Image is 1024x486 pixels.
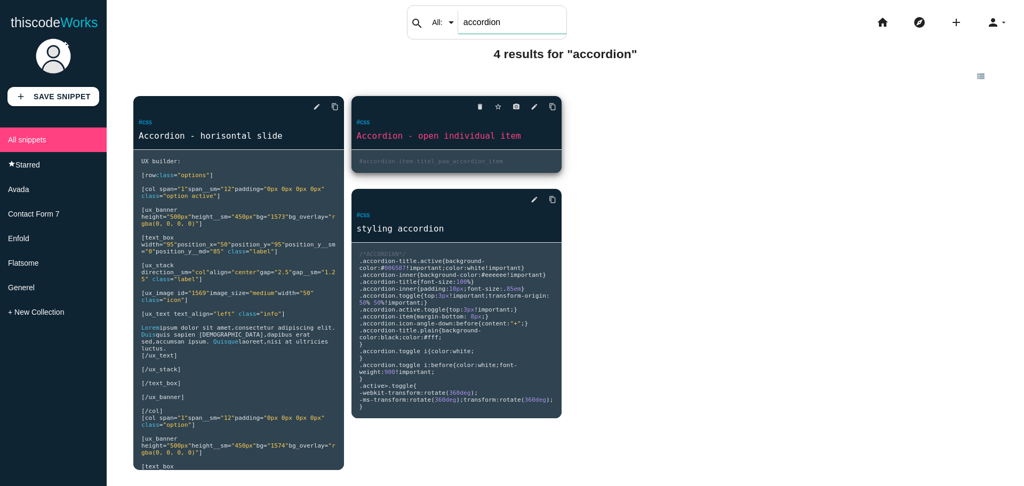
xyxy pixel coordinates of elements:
[388,299,420,306] span: important
[249,248,274,255] span: "label"
[163,241,177,248] span: "95"
[442,327,478,334] span: background
[359,285,363,292] span: .
[141,158,177,165] span: UX builder
[267,241,271,248] span: =
[395,278,399,285] span: -
[271,241,285,248] span: "95"
[133,130,344,142] a: Accordion - horisontal slide
[228,269,231,276] span: =
[385,265,406,272] span: 006587
[278,290,296,297] span: width
[485,265,489,272] span: !
[177,172,210,179] span: "options"
[521,265,525,272] span: }
[373,299,380,306] span: 50
[435,278,438,285] span: -
[191,213,227,220] span: height__sm
[406,265,410,272] span: !
[521,292,525,299] span: -
[174,276,199,283] span: "label"
[245,248,249,255] span: =
[540,190,556,209] a: Copy to Clipboard
[210,269,228,276] span: align
[34,92,91,101] b: Save Snippet
[141,234,145,241] span: [
[420,334,427,341] span: :#
[213,310,235,317] span: "left"
[435,320,438,327] span: -
[999,5,1008,39] i: arrow_drop_down
[377,334,381,341] span: :
[420,327,438,334] span: plain
[420,278,435,285] span: font
[507,272,510,278] span: !
[213,338,238,345] span: Quisque
[399,313,413,320] span: item
[458,11,566,34] input: Search my snippets
[468,97,484,116] a: delete
[217,186,221,193] span: =
[163,193,217,200] span: "option active"
[417,285,420,292] span: {
[438,334,442,341] span: ;
[359,313,363,320] span: .
[210,248,224,255] span: "85"
[445,285,449,292] span: :
[210,172,213,179] span: ]
[363,285,395,292] span: accordion
[249,290,278,297] span: "medium"
[510,272,543,278] span: important
[395,272,399,278] span: -
[456,278,467,285] span: 100
[213,241,217,248] span: =
[199,276,203,283] span: ]
[231,213,256,220] span: "450px"
[478,272,485,278] span: :#
[399,334,403,341] span: ;
[359,334,378,341] span: color
[139,118,152,126] a: #css
[141,262,188,276] span: ux_stack direction__sm
[399,306,420,313] span: active
[504,97,520,116] a: photo_camera
[296,290,300,297] span: =
[156,172,174,179] span: class
[449,285,463,292] span: 10px
[217,193,220,200] span: ]
[499,285,506,292] span: :.
[395,313,399,320] span: -
[170,276,174,283] span: =
[482,313,489,320] span: ;}
[323,97,339,116] a: Copy to Clipboard
[546,292,550,299] span: :
[228,213,231,220] span: =
[145,172,156,179] span: row
[159,297,163,304] span: =
[463,265,467,272] span: :
[399,292,420,299] span: toggle
[199,220,203,227] span: ]
[395,258,399,265] span: -
[263,338,267,345] span: ,
[152,276,170,283] span: class
[395,320,399,327] span: .
[231,241,267,248] span: position_y
[274,269,292,276] span: "2.5"
[363,313,395,320] span: accordion
[489,265,521,272] span: important
[411,6,423,41] i: search
[456,320,477,327] span: before
[449,292,453,299] span: !
[438,313,442,320] span: -
[413,320,417,327] span: -
[395,327,399,334] span: -
[417,272,420,278] span: {
[156,248,206,255] span: position_y__md
[549,190,556,209] i: content_copy
[407,6,427,39] button: search
[145,248,156,255] span: "0"
[359,292,363,299] span: .
[210,310,213,317] span: =
[188,186,217,193] span: span__sm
